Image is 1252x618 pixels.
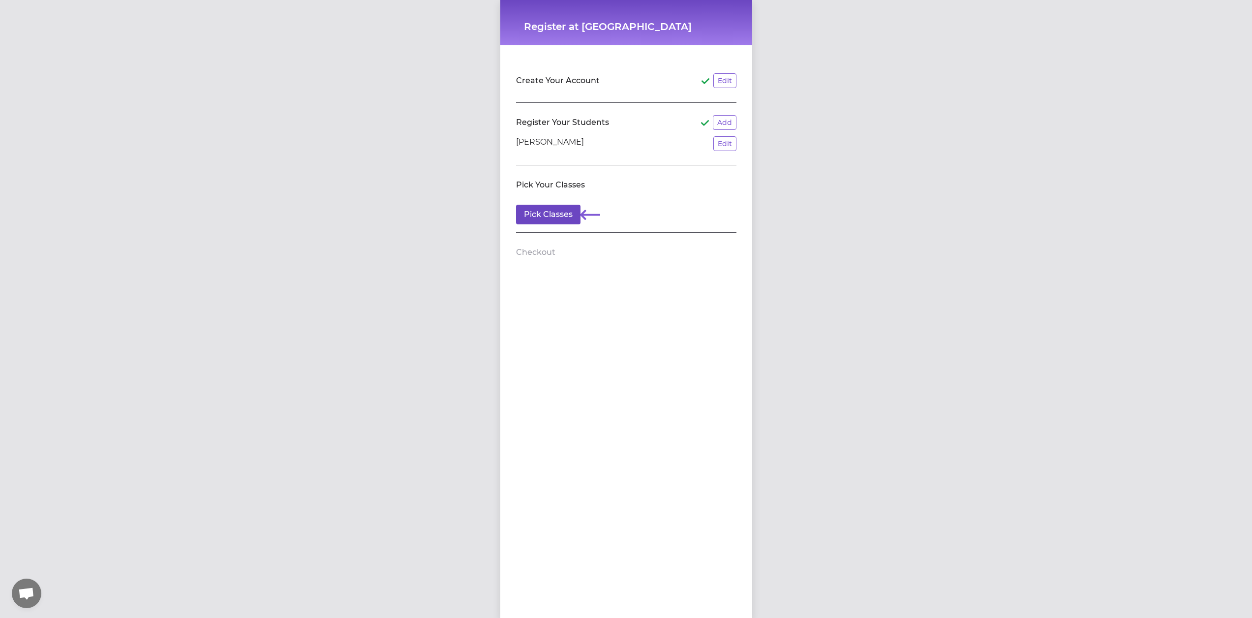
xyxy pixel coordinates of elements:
[524,20,729,33] h1: Register at [GEOGRAPHIC_DATA]
[516,247,555,258] h2: Checkout
[713,136,736,151] button: Edit
[516,136,584,151] p: [PERSON_NAME]
[516,117,609,128] h2: Register Your Students
[713,115,736,130] button: Add
[516,179,585,191] h2: Pick Your Classes
[713,73,736,88] button: Edit
[516,205,580,224] button: Pick Classes
[12,579,41,608] a: Open chat
[516,75,600,87] h2: Create Your Account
